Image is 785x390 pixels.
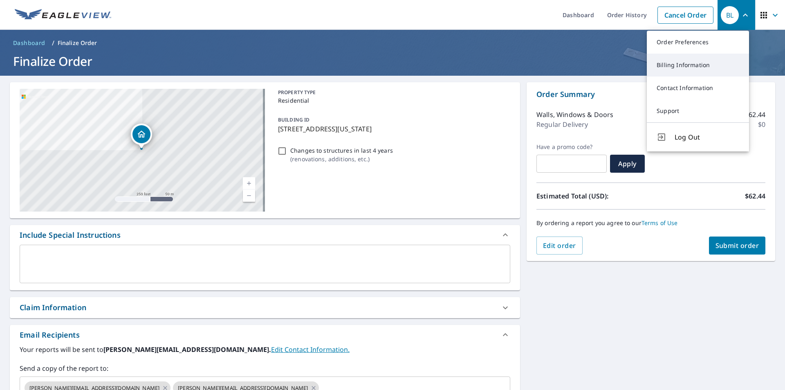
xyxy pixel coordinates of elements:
[290,146,393,155] p: Changes to structures in last 4 years
[536,237,583,255] button: Edit order
[647,122,749,151] button: Log Out
[20,329,80,340] div: Email Recipients
[543,241,576,250] span: Edit order
[657,7,713,24] a: Cancel Order
[647,31,749,54] a: Order Preferences
[10,36,49,50] a: Dashboard
[278,89,507,96] p: PROPERTY TYPE
[52,38,54,48] li: /
[20,302,86,313] div: Claim Information
[675,132,739,142] span: Log Out
[58,39,97,47] p: Finalize Order
[647,99,749,122] a: Support
[536,219,765,227] p: By ordering a report you agree to our
[20,363,510,373] label: Send a copy of the report to:
[715,241,759,250] span: Submit order
[721,6,739,24] div: BL
[10,225,520,245] div: Include Special Instructions
[271,345,350,354] a: EditContactInfo
[709,237,766,255] button: Submit order
[745,110,765,119] p: $62.44
[536,191,651,201] p: Estimated Total (USD):
[278,96,507,105] p: Residential
[536,119,588,129] p: Regular Delivery
[536,143,607,151] label: Have a promo code?
[10,53,775,70] h1: Finalize Order
[536,110,613,119] p: Walls, Windows & Doors
[10,297,520,318] div: Claim Information
[243,189,255,202] a: Current Level 17, Zoom Out
[745,191,765,201] p: $62.44
[290,155,393,163] p: ( renovations, additions, etc. )
[131,124,152,149] div: Dropped pin, building 1, Residential property, 1 New York Ave Newark, NJ 07105
[10,325,520,345] div: Email Recipients
[10,36,775,50] nav: breadcrumb
[278,116,310,123] p: BUILDING ID
[20,345,510,354] label: Your reports will be sent to
[15,9,111,21] img: EV Logo
[20,230,121,241] div: Include Special Instructions
[610,155,645,173] button: Apply
[647,54,749,77] a: Billing Information
[617,159,638,168] span: Apply
[641,219,678,227] a: Terms of Use
[13,39,45,47] span: Dashboard
[278,124,507,134] p: [STREET_ADDRESS][US_STATE]
[758,119,765,129] p: $0
[536,89,765,100] p: Order Summary
[243,177,255,189] a: Current Level 17, Zoom In
[103,345,271,354] b: [PERSON_NAME][EMAIL_ADDRESS][DOMAIN_NAME].
[647,77,749,99] a: Contact Information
